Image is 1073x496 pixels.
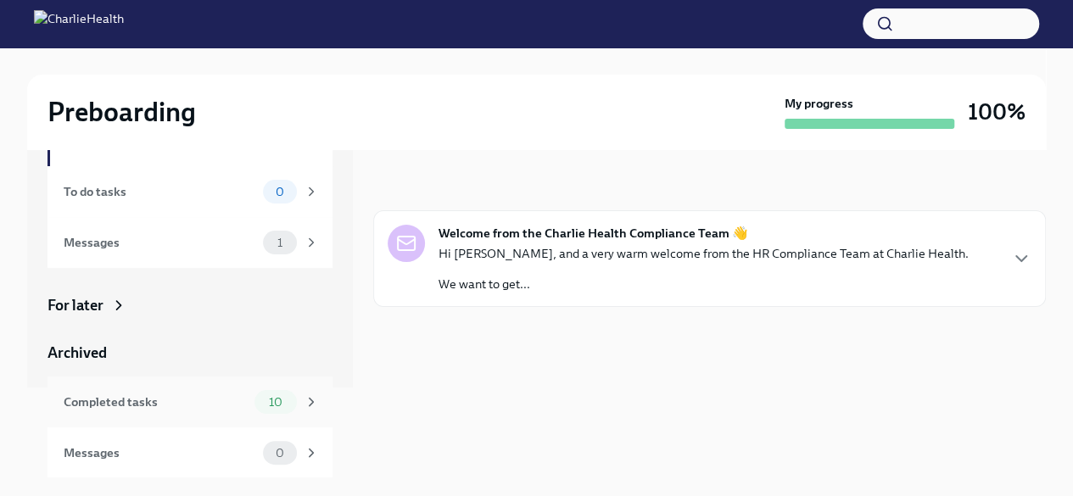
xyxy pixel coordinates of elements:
p: Hi [PERSON_NAME], and a very warm welcome from the HR Compliance Team at Charlie Health. [439,245,969,262]
a: Messages0 [48,427,333,478]
strong: Welcome from the Charlie Health Compliance Team 👋 [439,225,748,242]
span: 0 [265,186,294,198]
a: Completed tasks10 [48,376,333,427]
h3: 100% [968,97,1025,127]
p: We want to get... [439,276,969,293]
span: 0 [265,447,294,460]
h2: Preboarding [48,95,196,129]
div: For later [48,295,103,315]
div: Messages [64,443,256,462]
div: In progress [373,176,448,197]
div: To do tasks [64,182,256,201]
div: Messages [64,233,256,252]
strong: My progress [785,95,853,112]
div: Completed tasks [64,393,248,411]
a: For later [48,295,333,315]
img: CharlieHealth [34,10,124,37]
a: To do tasks0 [48,166,333,217]
a: Messages1 [48,217,333,268]
span: 1 [267,237,293,249]
span: 10 [259,396,293,409]
a: Archived [48,343,333,363]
